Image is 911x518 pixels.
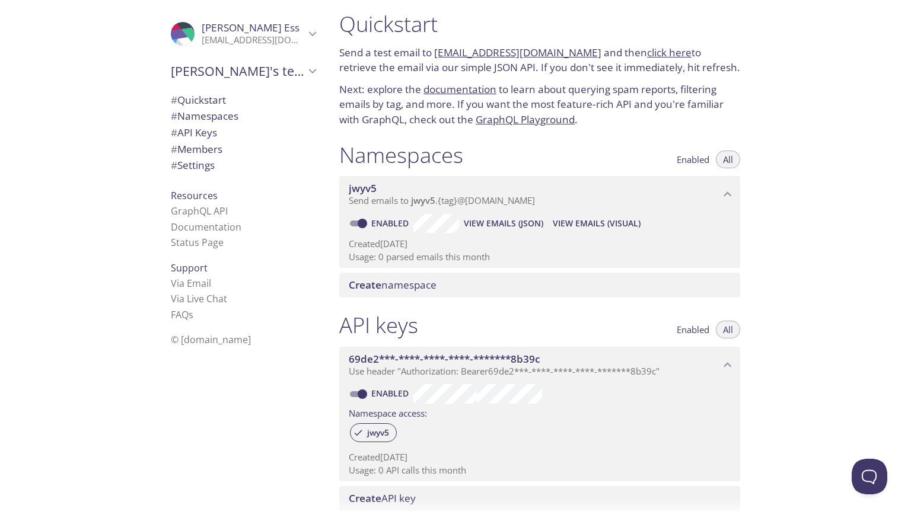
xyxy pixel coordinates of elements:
div: jwyv5 namespace [339,176,740,213]
div: Kyle Ess [161,14,325,53]
span: # [171,109,177,123]
span: Create [349,278,381,292]
a: click here [647,46,692,59]
div: API Keys [161,124,325,141]
a: Documentation [171,220,241,234]
p: Usage: 0 parsed emails this month [349,251,731,263]
span: View Emails (Visual) [553,216,641,231]
span: [PERSON_NAME]'s team [171,63,305,79]
p: [EMAIL_ADDRESS][DOMAIN_NAME] [202,34,305,46]
p: Next: explore the to learn about querying spam reports, filtering emails by tag, and more. If you... [339,82,740,127]
span: Quickstart [171,93,226,107]
span: © [DOMAIN_NAME] [171,333,251,346]
button: Enabled [670,151,716,168]
a: [EMAIL_ADDRESS][DOMAIN_NAME] [434,46,601,59]
span: Resources [171,189,218,202]
div: Members [161,141,325,158]
label: Namespace access: [349,404,427,421]
span: API Keys [171,126,217,139]
span: Settings [171,158,215,172]
p: Created [DATE] [349,238,731,250]
div: Kyle's team [161,56,325,87]
p: Created [DATE] [349,451,731,463]
button: View Emails (Visual) [548,214,645,233]
a: Enabled [370,388,413,399]
a: Via Live Chat [171,292,227,305]
span: Support [171,261,208,274]
div: Quickstart [161,92,325,108]
span: View Emails (JSON) [464,216,543,231]
a: Enabled [370,218,413,229]
span: s [189,308,193,321]
div: Create namespace [339,273,740,298]
a: GraphQL API [171,204,228,218]
div: Create API Key [339,486,740,511]
span: API key [349,491,416,505]
a: Status Page [171,236,224,249]
p: Send a test email to and then to retrieve the email via our simple JSON API. If you don't see it ... [339,45,740,75]
h1: API keys [339,312,418,338]
a: GraphQL Playground [476,113,575,126]
div: jwyv5 [350,423,397,442]
span: jwyv5 [411,194,435,206]
iframe: Help Scout Beacon - Open [852,459,887,494]
a: FAQ [171,308,193,321]
span: jwyv5 [349,181,377,195]
button: Enabled [670,321,716,338]
button: View Emails (JSON) [459,214,548,233]
span: # [171,93,177,107]
button: All [716,151,740,168]
span: namespace [349,278,437,292]
div: Namespaces [161,108,325,124]
span: jwyv5 [360,427,396,438]
div: Team Settings [161,157,325,174]
span: [PERSON_NAME] Ess [202,21,300,34]
p: Usage: 0 API calls this month [349,464,731,477]
button: All [716,321,740,338]
span: Create [349,491,381,505]
span: Send emails to . {tag} @[DOMAIN_NAME] [349,194,535,206]
h1: Quickstart [339,11,740,37]
span: Members [171,142,222,156]
span: Namespaces [171,109,238,123]
span: # [171,142,177,156]
span: # [171,126,177,139]
a: Via Email [171,277,211,290]
a: documentation [423,82,496,96]
span: # [171,158,177,172]
h1: Namespaces [339,142,463,168]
